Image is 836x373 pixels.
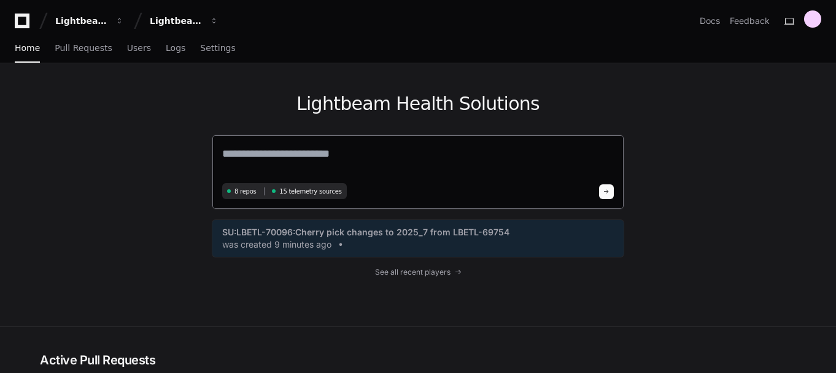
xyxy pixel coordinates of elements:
a: Settings [200,34,235,63]
button: Feedback [730,15,770,27]
a: SU:LBETL-70096:Cherry pick changes to 2025_7 from LBETL-69754was created 9 minutes ago [222,226,614,251]
a: Home [15,34,40,63]
button: Lightbeam Health Solutions [145,10,223,32]
span: Users [127,44,151,52]
span: Logs [166,44,185,52]
span: Home [15,44,40,52]
h1: Lightbeam Health Solutions [212,93,624,115]
span: 15 telemetry sources [279,187,341,196]
span: Settings [200,44,235,52]
a: Pull Requests [55,34,112,63]
a: Docs [700,15,720,27]
a: Logs [166,34,185,63]
span: was created 9 minutes ago [222,238,331,251]
span: 8 repos [234,187,257,196]
button: Lightbeam Health [50,10,129,32]
span: Pull Requests [55,44,112,52]
span: See all recent players [375,267,451,277]
div: Lightbeam Health Solutions [150,15,203,27]
a: Users [127,34,151,63]
a: See all recent players [212,267,624,277]
h2: Active Pull Requests [40,351,796,369]
span: SU:LBETL-70096:Cherry pick changes to 2025_7 from LBETL-69754 [222,226,509,238]
div: Lightbeam Health [55,15,108,27]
